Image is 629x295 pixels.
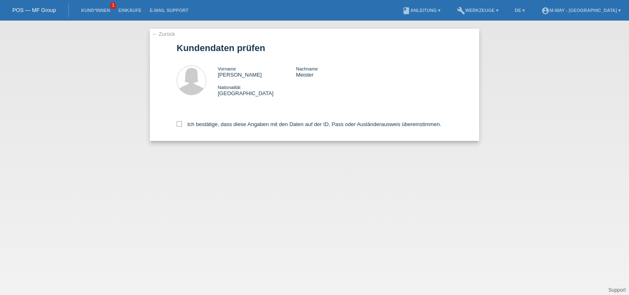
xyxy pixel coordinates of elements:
[152,31,175,37] a: ← Zurück
[218,66,296,78] div: [PERSON_NAME]
[296,66,374,78] div: Meister
[12,7,56,13] a: POS — MF Group
[511,8,529,13] a: DE ▾
[77,8,114,13] a: Kund*innen
[453,8,503,13] a: buildWerkzeuge ▾
[537,8,625,13] a: account_circlem-way - [GEOGRAPHIC_DATA] ▾
[296,66,318,71] span: Nachname
[218,66,236,71] span: Vorname
[177,121,441,127] label: Ich bestätige, dass diese Angaben mit den Daten auf der ID, Pass oder Ausländerausweis übereinsti...
[114,8,145,13] a: Einkäufe
[218,84,296,96] div: [GEOGRAPHIC_DATA]
[541,7,550,15] i: account_circle
[457,7,465,15] i: build
[146,8,193,13] a: E-Mail Support
[398,8,445,13] a: bookAnleitung ▾
[608,287,626,293] a: Support
[402,7,410,15] i: book
[177,43,452,53] h1: Kundendaten prüfen
[218,85,240,90] span: Nationalität
[110,2,116,9] span: 1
